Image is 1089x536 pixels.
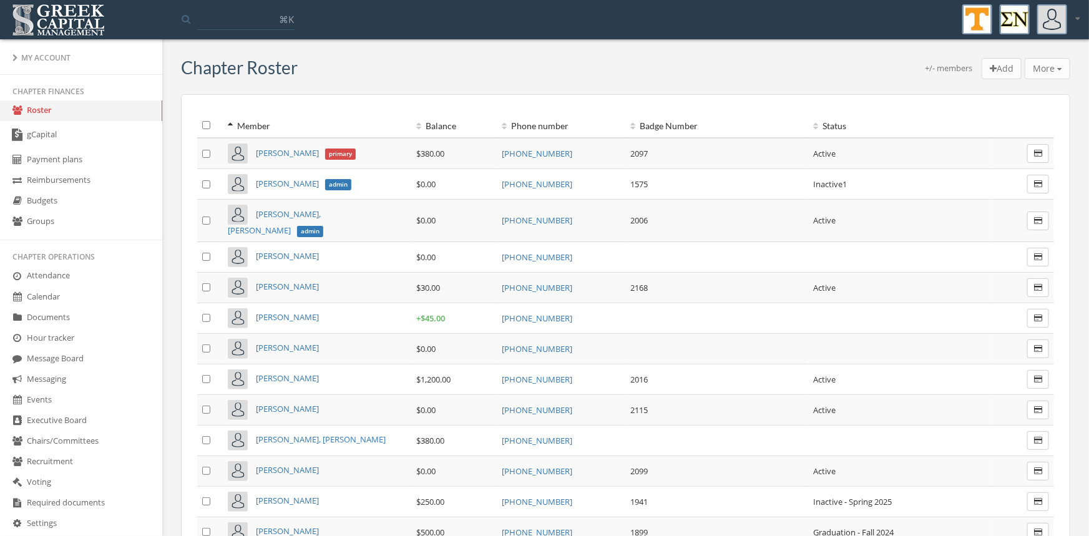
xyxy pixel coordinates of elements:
a: [PHONE_NUMBER] [502,496,573,507]
span: [PERSON_NAME] [256,178,319,189]
span: $0.00 [416,178,436,190]
a: [PERSON_NAME] [256,281,319,292]
a: [PHONE_NUMBER] [502,465,573,477]
th: Status [808,114,991,138]
div: +/- members [925,62,972,80]
span: $1,200.00 [416,374,451,385]
span: $30.00 [416,282,440,293]
a: [PHONE_NUMBER] [502,148,573,159]
a: [PERSON_NAME] [256,342,319,353]
a: [PHONE_NUMBER] [502,282,573,293]
span: $0.00 [416,343,436,354]
a: [PHONE_NUMBER] [502,178,573,190]
td: Active [808,200,991,242]
td: Active [808,364,991,394]
td: Active [808,456,991,486]
span: $380.00 [416,148,444,159]
a: [PHONE_NUMBER] [502,215,573,226]
td: Active [808,272,991,303]
th: Balance [411,114,497,138]
td: 1575 [625,169,808,200]
a: [PHONE_NUMBER] [502,404,573,416]
h3: Chapter Roster [181,58,298,77]
a: [PHONE_NUMBER] [502,435,573,446]
span: $0.00 [416,215,436,226]
td: Inactive1 [808,169,991,200]
th: Phone number [497,114,626,138]
th: Member [223,114,411,138]
span: $380.00 [416,435,444,446]
a: [PHONE_NUMBER] [502,374,573,385]
a: [PERSON_NAME], [PERSON_NAME]admin [228,208,323,236]
td: 2016 [625,364,808,394]
span: $0.00 [416,465,436,477]
td: 2168 [625,272,808,303]
span: $250.00 [416,496,444,507]
td: 1941 [625,486,808,517]
span: $0.00 [416,251,436,263]
td: 2115 [625,394,808,425]
td: 2097 [625,138,808,169]
a: [PERSON_NAME] [256,373,319,384]
a: [PERSON_NAME] [256,495,319,506]
td: 2006 [625,200,808,242]
a: [PERSON_NAME] [256,464,319,475]
a: [PERSON_NAME] [256,403,319,414]
span: primary [325,149,356,160]
a: [PHONE_NUMBER] [502,343,573,354]
span: $0.00 [416,404,436,416]
span: admin [297,226,323,237]
span: [PERSON_NAME], [PERSON_NAME] [228,208,321,236]
a: [PERSON_NAME], [PERSON_NAME] [256,434,386,445]
td: Inactive - Spring 2025 [808,486,991,517]
div: My Account [12,52,150,63]
td: 2099 [625,456,808,486]
th: Badge Number [625,114,808,138]
span: [PERSON_NAME] [256,147,319,158]
a: [PERSON_NAME] [256,250,319,261]
a: [PHONE_NUMBER] [502,313,573,324]
span: ⌘K [279,13,294,26]
a: [PERSON_NAME]primary [256,147,355,158]
a: [PERSON_NAME]admin [256,178,351,189]
span: + $45.00 [416,313,445,324]
a: [PHONE_NUMBER] [502,251,573,263]
td: Active [808,394,991,425]
a: [PERSON_NAME] [256,311,319,323]
td: Active [808,138,991,169]
span: admin [325,179,351,190]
